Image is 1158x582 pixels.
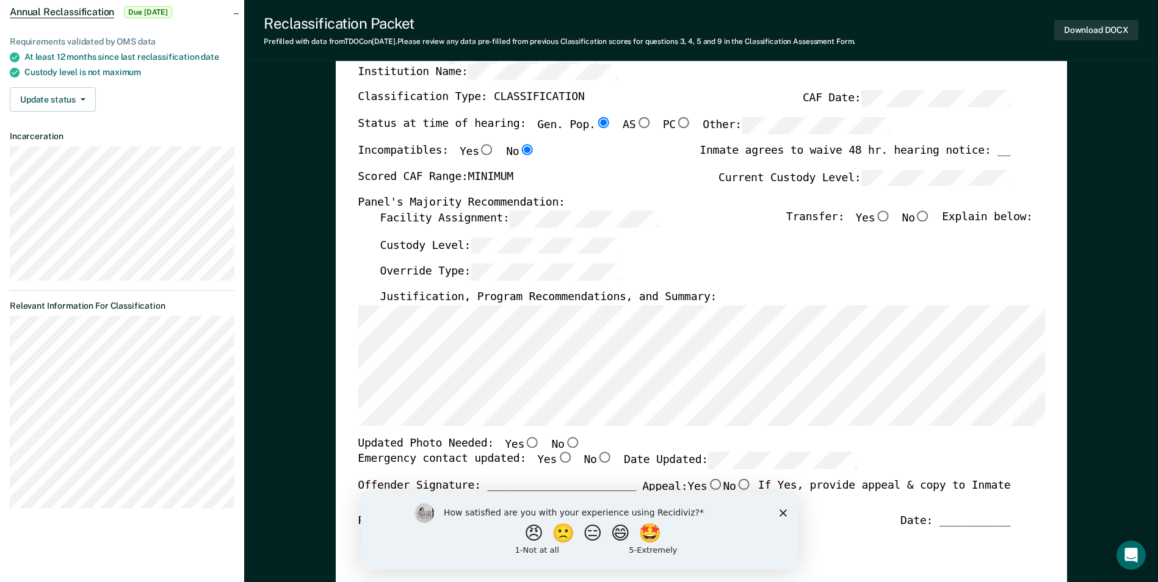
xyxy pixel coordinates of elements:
label: Yes [855,210,891,228]
input: CAF Date: [861,91,1010,108]
button: Download DOCX [1054,20,1138,40]
input: No [564,437,580,448]
label: Date Updated: [624,452,858,469]
div: Panel Member Signatures: [358,514,513,529]
div: Reclassification Packet [264,15,855,32]
label: Classification Type: CLASSIFICATION [358,91,584,108]
div: Requirements validated by OMS data [10,37,234,47]
input: Date Updated: [708,452,858,469]
input: Facility Assignment: [509,210,659,228]
dt: Relevant Information For Classification [10,301,234,311]
label: Facility Assignment: [380,210,659,228]
label: Yes [687,479,723,495]
button: Update status [10,87,96,112]
span: Annual Reclassification [10,6,114,18]
span: Due [DATE] [124,6,172,18]
label: Gen. Pop. [537,117,612,134]
label: No [902,210,930,228]
div: Prefilled with data from TDOC on [DATE] . Please review any data pre-filled from previous Classif... [264,37,855,46]
div: Custody level is not [24,67,234,77]
label: AS [623,117,651,134]
label: Institution Name: [358,64,617,81]
input: Override Type: [471,264,620,281]
label: Yes [460,144,495,160]
input: No [519,144,535,155]
div: Panel's Majority Recommendation: [358,196,1010,211]
label: No [723,479,751,495]
input: No [736,479,751,490]
input: AS [635,117,651,128]
iframe: Survey by Kim from Recidiviz [361,491,798,570]
label: Justification, Program Recommendations, and Summary: [380,290,717,305]
div: Status at time of hearing: [358,117,891,144]
label: Scored CAF Range: MINIMUM [358,170,513,187]
iframe: Intercom live chat [1116,541,1146,570]
label: No [584,452,612,469]
label: PC [662,117,691,134]
input: Current Custody Level: [861,170,1010,187]
div: Offender Signature: _______________________ If Yes, provide appeal & copy to Inmate [358,479,1010,514]
input: Other: [742,117,891,134]
label: No [551,437,580,453]
label: Other: [703,117,891,134]
input: Institution Name: [468,64,617,81]
span: maximum [103,67,141,77]
dt: Incarceration [10,131,234,142]
input: Yes [557,452,573,463]
label: Yes [505,437,540,453]
label: No [506,144,535,160]
input: Gen. Pop. [595,117,611,128]
div: Updated Photo Needed: [358,437,581,453]
div: Incompatibles: [358,144,535,170]
div: Transfer: Explain below: [786,210,1033,237]
div: Emergency contact updated: [358,452,858,479]
label: CAF Date: [803,91,1010,108]
div: At least 12 months since last reclassification [24,52,234,62]
label: Yes [537,452,573,469]
div: Date: ___________ [900,514,1010,529]
label: Override Type: [380,264,620,281]
span: date [201,52,219,62]
input: Yes [707,479,723,490]
input: Custody Level: [471,237,620,254]
input: Yes [479,144,494,155]
input: No [596,452,612,463]
label: Current Custody Level: [718,170,1010,187]
input: Yes [875,210,891,221]
input: PC [676,117,692,128]
label: Appeal: [642,479,752,505]
input: Yes [524,437,540,448]
input: No [915,210,931,221]
div: Inmate agrees to waive 48 hr. hearing notice: __ [700,144,1010,170]
label: Custody Level: [380,237,620,254]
